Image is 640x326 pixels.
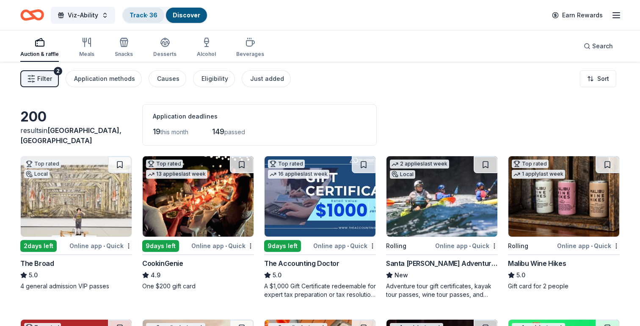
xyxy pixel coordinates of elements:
div: Malibu Wine Hikes [508,258,566,268]
div: 200 [20,108,132,125]
div: One $200 gift card [142,282,254,290]
div: CookinGenie [142,258,183,268]
span: in [20,126,121,145]
div: Rolling [386,241,406,251]
div: 1 apply last week [512,170,565,179]
button: Just added [242,70,291,87]
img: Image for The Accounting Doctor [265,156,375,237]
span: • [225,243,227,249]
div: Online app Quick [557,240,620,251]
div: Online app Quick [191,240,254,251]
div: 2 days left [20,240,57,252]
span: Search [592,41,613,51]
img: Image for CookinGenie [143,156,254,237]
div: Local [24,170,50,178]
button: Filter2 [20,70,59,87]
a: Image for Malibu Wine HikesTop rated1 applylast weekRollingOnline app•QuickMalibu Wine Hikes5.0Gi... [508,156,620,290]
button: Desserts [153,34,177,62]
div: 9 days left [142,240,179,252]
div: Snacks [115,51,133,58]
div: 16 applies last week [268,170,329,179]
span: New [394,270,408,280]
div: 13 applies last week [146,170,207,179]
button: Auction & raffle [20,34,59,62]
span: [GEOGRAPHIC_DATA], [GEOGRAPHIC_DATA] [20,126,121,145]
a: Track· 36 [130,11,157,19]
button: Viz-Ability [51,7,115,24]
div: Alcohol [197,51,216,58]
div: The Broad [20,258,54,268]
div: Online app Quick [313,240,376,251]
div: Causes [157,74,179,84]
button: Sort [580,70,616,87]
a: Image for The BroadTop ratedLocal2days leftOnline app•QuickThe Broad5.04 general admission VIP pa... [20,156,132,290]
div: Desserts [153,51,177,58]
button: Application methods [66,70,142,87]
span: • [469,243,471,249]
a: Image for CookinGenieTop rated13 applieslast week9days leftOnline app•QuickCookinGenie4.9One $200... [142,156,254,290]
button: Meals [79,34,94,62]
div: Application methods [74,74,135,84]
button: Alcohol [197,34,216,62]
span: • [103,243,105,249]
span: Sort [597,74,609,84]
span: 4.9 [151,270,160,280]
div: Auction & raffle [20,51,59,58]
span: Filter [37,74,52,84]
div: Top rated [146,160,183,168]
span: this month [160,128,188,135]
div: Gift card for 2 people [508,282,620,290]
button: Search [577,38,620,55]
a: Earn Rewards [547,8,608,23]
div: 4 general admission VIP passes [20,282,132,290]
div: results [20,125,132,146]
button: Beverages [236,34,264,62]
img: Image for The Broad [21,156,132,237]
a: Image for Santa Barbara Adventure Company2 applieslast weekLocalRollingOnline app•QuickSanta [PER... [386,156,498,299]
span: • [347,243,349,249]
div: Top rated [512,160,549,168]
div: 2 [54,67,62,75]
span: 149 [212,127,224,136]
button: Track· 36Discover [122,7,208,24]
span: • [591,243,593,249]
div: 2 applies last week [390,160,449,169]
div: Online app Quick [69,240,132,251]
a: Image for The Accounting DoctorTop rated16 applieslast week9days leftOnline app•QuickThe Accounti... [264,156,376,299]
div: A $1,000 Gift Certificate redeemable for expert tax preparation or tax resolution services—recipi... [264,282,376,299]
div: Beverages [236,51,264,58]
span: Viz-Ability [68,10,98,20]
div: Santa [PERSON_NAME] Adventure Company [386,258,498,268]
div: Meals [79,51,94,58]
div: Top rated [268,160,305,168]
div: Rolling [508,241,528,251]
button: Eligibility [193,70,235,87]
img: Image for Santa Barbara Adventure Company [386,156,497,237]
button: Causes [149,70,186,87]
div: Adventure tour gift certificates, kayak tour passes, wine tour passes, and outdoor experience vou... [386,282,498,299]
div: Eligibility [201,74,228,84]
a: Home [20,5,44,25]
span: passed [224,128,245,135]
span: 5.0 [29,270,38,280]
img: Image for Malibu Wine Hikes [508,156,619,237]
a: Discover [173,11,200,19]
div: Local [390,170,415,179]
div: 9 days left [264,240,301,252]
div: Online app Quick [435,240,498,251]
span: 5.0 [516,270,525,280]
button: Snacks [115,34,133,62]
div: The Accounting Doctor [264,258,339,268]
div: Just added [250,74,284,84]
span: 5.0 [273,270,281,280]
span: 19 [153,127,160,136]
div: Top rated [24,160,61,168]
div: Application deadlines [153,111,366,122]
